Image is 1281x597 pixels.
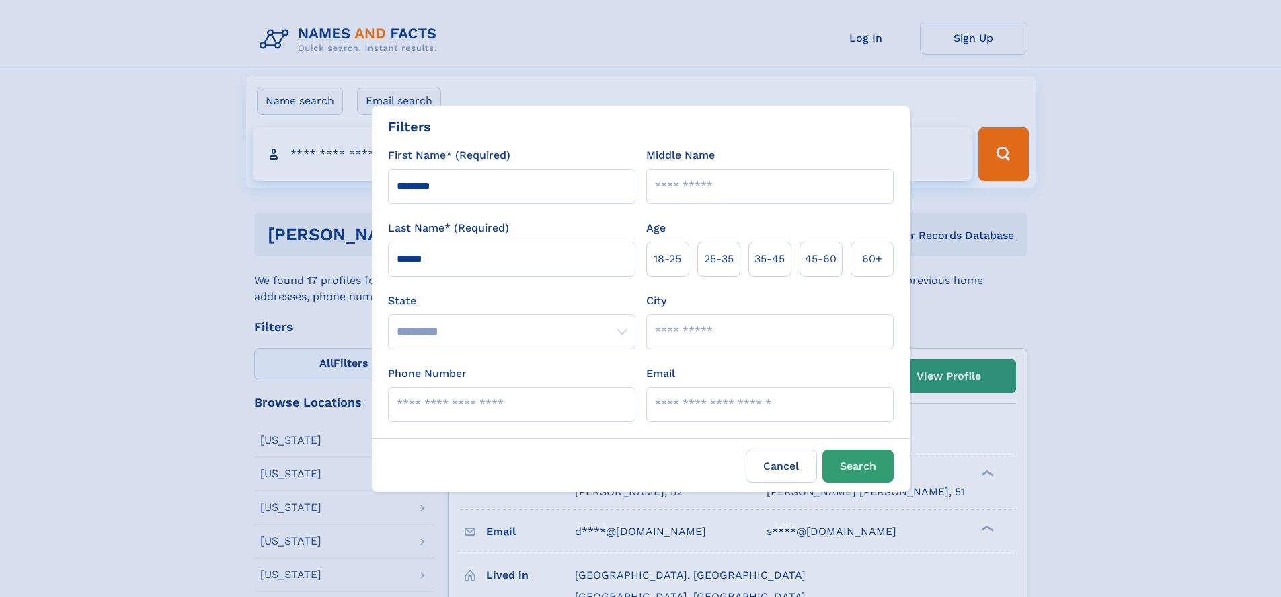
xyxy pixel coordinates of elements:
[822,450,894,483] button: Search
[654,251,681,267] span: 18‑25
[646,220,666,236] label: Age
[646,147,715,164] label: Middle Name
[646,293,666,309] label: City
[746,450,817,483] label: Cancel
[388,116,431,137] div: Filters
[388,365,467,382] label: Phone Number
[388,293,635,309] label: State
[704,251,734,267] span: 25‑35
[646,365,675,382] label: Email
[388,220,509,236] label: Last Name* (Required)
[862,251,882,267] span: 60+
[388,147,510,164] label: First Name* (Required)
[805,251,837,267] span: 45‑60
[754,251,785,267] span: 35‑45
